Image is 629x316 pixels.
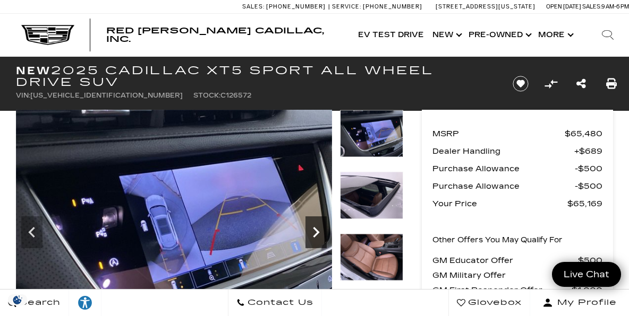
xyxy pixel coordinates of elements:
span: Purchase Allowance [432,161,575,176]
button: More [534,14,576,56]
span: [PHONE_NUMBER] [363,3,422,10]
a: Live Chat [552,262,621,287]
a: [STREET_ADDRESS][US_STATE] [436,3,535,10]
button: Compare Vehicle [543,76,559,92]
div: Search [586,14,629,56]
button: Open user profile menu [530,289,629,316]
span: Your Price [432,196,567,211]
span: Sales: [242,3,265,10]
span: C126572 [220,92,251,99]
span: $689 [574,144,602,159]
span: Sales: [582,3,601,10]
span: GM Military Offer [432,268,572,283]
span: $65,480 [565,126,602,141]
span: VIN: [16,92,30,99]
span: $500 [578,253,602,268]
span: $500 [575,179,602,194]
a: Share this New 2025 Cadillac XT5 Sport All Wheel Drive SUV [576,76,586,91]
a: Pre-Owned [464,14,534,56]
span: [PHONE_NUMBER] [266,3,326,10]
span: Glovebox [465,295,522,310]
img: Cadillac Dark Logo with Cadillac White Text [21,25,74,45]
span: Contact Us [245,295,313,310]
img: New 2025 Crystal White Tricoat Cadillac Sport image 27 [340,172,403,220]
span: GM First Responder Offer [432,283,572,297]
a: Purchase Allowance $500 [432,179,602,194]
span: 9 AM-6 PM [601,3,629,10]
a: Service: [PHONE_NUMBER] [328,4,425,10]
a: GM Educator Offer $500 [432,253,602,268]
a: Purchase Allowance $500 [432,161,602,176]
a: Glovebox [448,289,530,316]
div: Explore your accessibility options [69,295,101,311]
a: New [428,14,464,56]
span: Service: [332,3,361,10]
a: Dealer Handling $689 [432,144,602,159]
strong: New [16,64,51,77]
img: New 2025 Crystal White Tricoat Cadillac Sport image 26 [340,110,403,157]
p: Other Offers You May Qualify For [432,233,563,248]
span: MSRP [432,126,565,141]
span: Stock: [193,92,220,99]
a: Contact Us [228,289,322,316]
span: Purchase Allowance [432,179,575,194]
span: $65,169 [567,196,602,211]
a: MSRP $65,480 [432,126,602,141]
a: GM Military Offer $1,000 [432,268,602,283]
div: Previous [21,216,42,248]
span: [US_VEHICLE_IDENTIFICATION_NUMBER] [30,92,183,99]
a: Explore your accessibility options [69,289,101,316]
span: GM Educator Offer [432,253,578,268]
a: Print this New 2025 Cadillac XT5 Sport All Wheel Drive SUV [606,76,617,91]
span: Search [16,295,61,310]
a: EV Test Drive [354,14,428,56]
span: $500 [575,161,602,176]
div: Next [305,216,327,248]
img: New 2025 Crystal White Tricoat Cadillac Sport image 28 [340,233,403,281]
span: Dealer Handling [432,144,574,159]
span: My Profile [553,295,617,310]
a: Your Price $65,169 [432,196,602,211]
span: Open [DATE] [546,3,581,10]
a: GM First Responder Offer $1,000 [432,283,602,297]
button: Save vehicle [509,75,532,92]
h1: 2025 Cadillac XT5 Sport All Wheel Drive SUV [16,65,495,88]
span: Red [PERSON_NAME] Cadillac, Inc. [106,25,324,44]
a: Sales: [PHONE_NUMBER] [242,4,328,10]
div: Privacy Settings [5,294,30,305]
span: Live Chat [558,268,615,280]
a: Red [PERSON_NAME] Cadillac, Inc. [106,27,343,43]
